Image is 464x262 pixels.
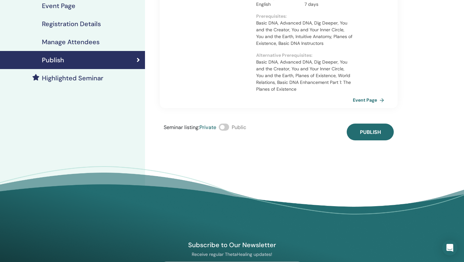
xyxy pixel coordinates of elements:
h4: Manage Attendees [42,38,100,46]
p: Prerequisites : [256,13,353,20]
h4: Highlighted Seminar [42,74,103,82]
p: English [256,1,301,8]
span: Seminar listing : [164,124,199,131]
span: Publish [360,129,381,136]
h4: Event Page [42,2,75,10]
p: Alternative Prerequisites : [256,52,353,59]
h4: Publish [42,56,64,64]
p: Basic DNA, Advanced DNA, Dig Deeper, You and the Creator, You and Your Inner Circle, You and the ... [256,59,353,93]
span: Private [199,124,216,131]
h4: Subscribe to Our Newsletter [158,241,306,249]
span: Public [232,124,246,131]
h4: Registration Details [42,20,101,28]
p: 7 days [304,1,349,8]
div: Open Intercom Messenger [442,240,458,256]
p: Basic DNA, Advanced DNA, Dig Deeper, You and the Creator, You and Your Inner Circle, You and the ... [256,20,353,47]
button: Publish [347,124,394,140]
a: Event Page [353,95,387,105]
p: Receive regular ThetaHealing updates! [158,251,306,257]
